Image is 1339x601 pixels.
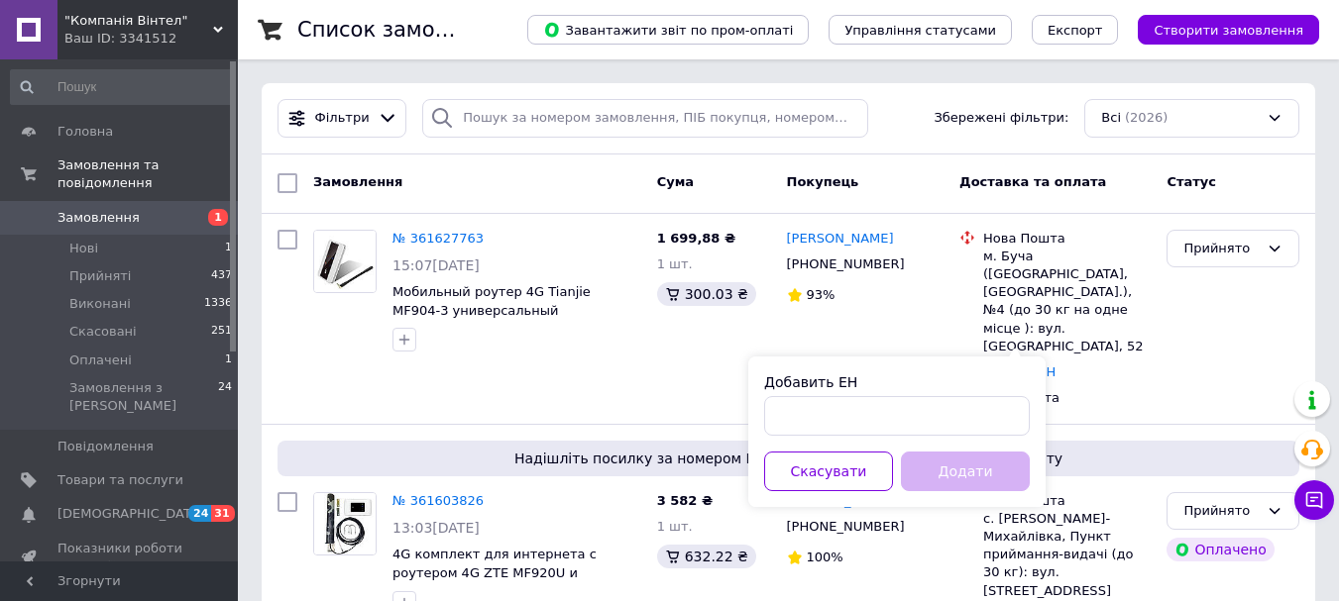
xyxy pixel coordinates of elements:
div: [PHONE_NUMBER] [783,251,909,277]
a: [PERSON_NAME] [787,230,894,249]
div: Післяплата [983,389,1151,407]
button: Створити замовлення [1138,15,1319,45]
a: Фото товару [313,492,377,555]
span: Виконані [69,295,131,313]
span: Експорт [1048,23,1103,38]
span: 93% [807,287,836,302]
div: Нова Пошта [983,492,1151,510]
div: 632.22 ₴ [657,545,756,568]
span: Замовлення [313,174,402,189]
span: Всі [1101,109,1121,128]
span: 1 [225,240,232,257]
span: (2026) [1125,110,1168,125]
span: 1 699,88 ₴ [657,231,735,246]
span: 15:07[DATE] [392,257,480,273]
span: Cума [657,174,694,189]
div: Нова Пошта [983,230,1151,248]
div: с. [PERSON_NAME]-Михайлівка, Пункт приймання-видачі (до 30 кг): вул. [STREET_ADDRESS] [983,510,1151,600]
span: Замовлення та повідомлення [57,156,238,192]
span: 100% [807,550,843,564]
span: 24 [218,379,232,415]
div: Прийнято [1183,239,1259,259]
span: 1 [225,351,232,369]
span: 13:03[DATE] [392,520,480,536]
div: Ваш ID: 3341512 [64,30,238,48]
div: Оплачено [1167,538,1274,561]
span: [DEMOGRAPHIC_DATA] [57,505,204,523]
span: 251 [211,323,232,341]
span: Оплачені [69,351,132,369]
span: Фільтри [315,109,370,128]
span: Замовлення [57,209,140,227]
span: 1 шт. [657,256,693,271]
span: 24 [188,505,211,522]
div: [PHONE_NUMBER] [783,514,909,540]
span: "Компанія Вінтел" [64,12,213,30]
div: м. Буча ([GEOGRAPHIC_DATA], [GEOGRAPHIC_DATA].), №4 (до 30 кг на одне місце ): вул. [GEOGRAPHIC_D... [983,248,1151,355]
img: Фото товару [314,493,376,554]
button: Завантажити звіт по пром-оплаті [527,15,809,45]
label: Добавить ЕН [764,374,857,390]
span: 437 [211,267,232,285]
span: Прийняті [69,267,131,285]
input: Пошук [10,69,234,105]
span: 31 [211,505,234,522]
span: Товари та послуги [57,471,183,489]
a: 4G комплект для интернета с роутером 4G ZTE MF920U и антенной 14-16Дб [392,547,597,598]
span: Створити замовлення [1154,23,1303,38]
h1: Список замовлень [297,18,499,42]
button: Скасувати [764,451,893,491]
input: Пошук за номером замовлення, ПІБ покупця, номером телефону, Email, номером накладної [422,99,867,138]
a: Створити замовлення [1118,22,1319,37]
span: Повідомлення [57,438,154,455]
span: Надішліть посилку за номером ЕН 20451247148750, щоб отримати оплату [285,449,1291,468]
span: Показники роботи компанії [57,540,183,575]
img: Фото товару [314,231,376,292]
span: Статус [1167,174,1216,189]
div: 300.03 ₴ [657,282,756,306]
span: Завантажити звіт по пром-оплаті [543,21,793,39]
span: Доставка та оплата [959,174,1106,189]
span: 1336 [204,295,232,313]
a: № 361627763 [392,231,484,246]
span: Головна [57,123,113,141]
span: 3 582 ₴ [657,493,713,508]
a: Фото товару [313,230,377,293]
span: Замовлення з [PERSON_NAME] [69,379,218,415]
a: № 361603826 [392,493,484,508]
button: Управління статусами [829,15,1012,45]
span: Скасовані [69,323,137,341]
span: 1 шт. [657,519,693,534]
span: Покупець [787,174,859,189]
span: Нові [69,240,98,257]
button: Чат з покупцем [1294,480,1334,520]
div: Прийнято [1183,501,1259,522]
button: Експорт [1032,15,1119,45]
span: Збережені фільтри: [934,109,1068,128]
span: 1 [208,209,228,226]
span: Управління статусами [844,23,996,38]
a: Мобильный роутер 4G Tianjie MF904-3 универсальный 900/1800/2100/2600 МГц c антенной 3дБ [392,284,640,354]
